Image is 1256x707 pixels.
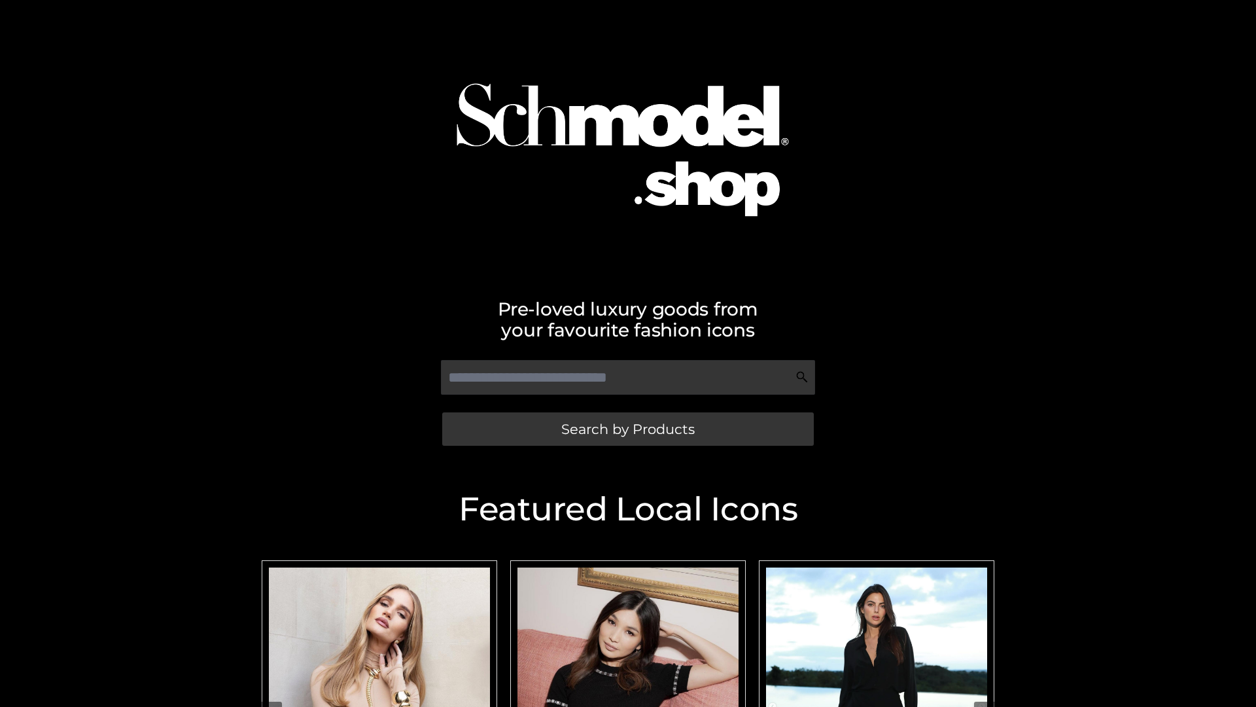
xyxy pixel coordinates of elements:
a: Search by Products [442,412,814,446]
img: Search Icon [795,371,809,384]
span: Search by Products [561,422,695,436]
h2: Featured Local Icons​ [255,493,1001,526]
h2: Pre-loved luxury goods from your favourite fashion icons [255,299,1001,340]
